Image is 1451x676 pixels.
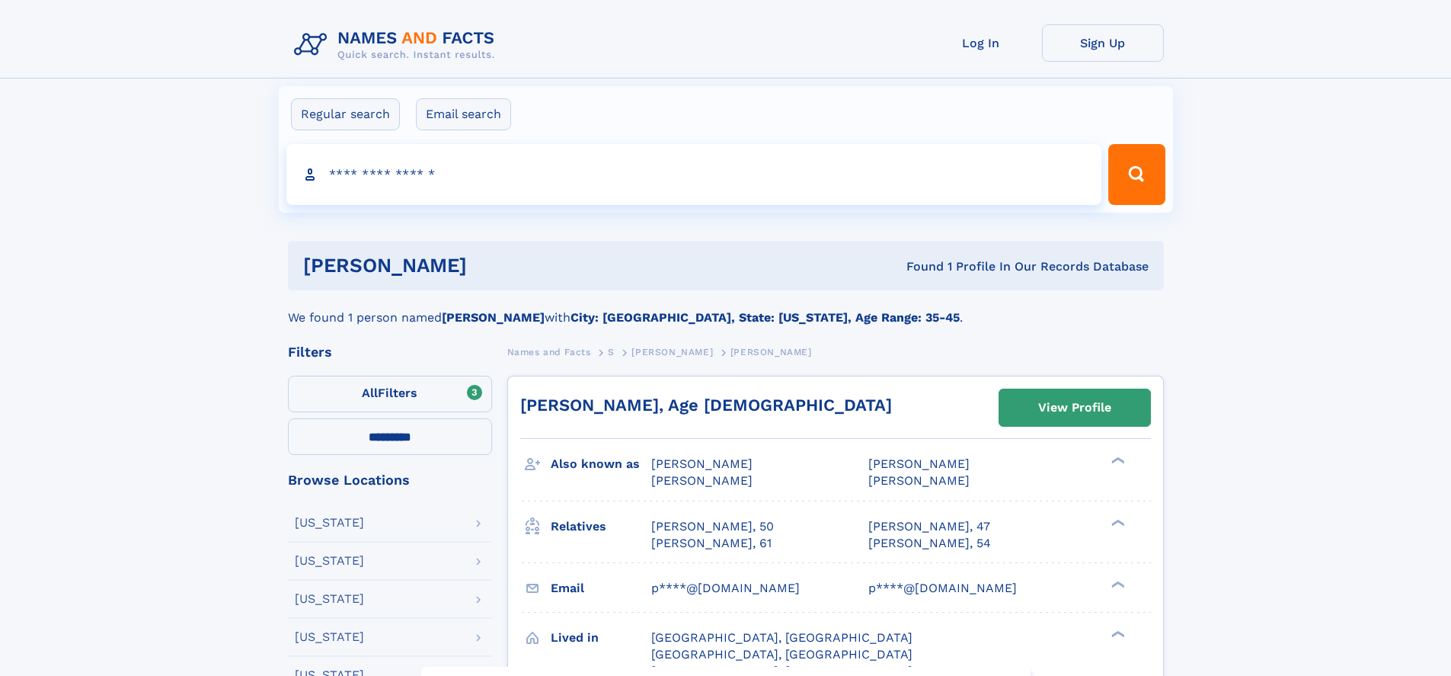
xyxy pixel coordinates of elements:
[551,625,651,651] h3: Lived in
[868,518,990,535] a: [PERSON_NAME], 47
[651,473,753,488] span: [PERSON_NAME]
[631,342,713,361] a: [PERSON_NAME]
[631,347,713,357] span: [PERSON_NAME]
[295,517,364,529] div: [US_STATE]
[730,347,812,357] span: [PERSON_NAME]
[570,310,960,325] b: City: [GEOGRAPHIC_DATA], State: [US_STATE], Age Range: 35-45
[291,98,400,130] label: Regular search
[608,342,615,361] a: S
[651,457,753,471] span: [PERSON_NAME]
[551,514,651,540] h3: Relatives
[651,630,912,645] span: [GEOGRAPHIC_DATA], [GEOGRAPHIC_DATA]
[868,535,991,552] a: [PERSON_NAME], 54
[295,593,364,605] div: [US_STATE]
[288,24,507,66] img: Logo Names and Facts
[303,256,687,275] h1: [PERSON_NAME]
[920,24,1042,62] a: Log In
[507,342,591,361] a: Names and Facts
[416,98,511,130] label: Email search
[651,647,912,662] span: [GEOGRAPHIC_DATA], [GEOGRAPHIC_DATA]
[288,290,1164,327] div: We found 1 person named with .
[288,345,492,359] div: Filters
[608,347,615,357] span: S
[295,631,364,643] div: [US_STATE]
[286,144,1102,205] input: search input
[651,535,772,552] a: [PERSON_NAME], 61
[651,518,774,535] a: [PERSON_NAME], 50
[1108,144,1165,205] button: Search Button
[520,396,892,415] a: [PERSON_NAME], Age [DEMOGRAPHIC_DATA]
[1107,517,1126,527] div: ❯
[1107,579,1126,589] div: ❯
[1107,629,1126,639] div: ❯
[868,473,970,488] span: [PERSON_NAME]
[442,310,545,325] b: [PERSON_NAME]
[1042,24,1164,62] a: Sign Up
[295,555,364,567] div: [US_STATE]
[1107,456,1126,466] div: ❯
[362,386,378,400] span: All
[868,457,970,471] span: [PERSON_NAME]
[1038,390,1111,425] div: View Profile
[551,451,651,477] h3: Also known as
[686,258,1149,275] div: Found 1 Profile In Our Records Database
[288,473,492,487] div: Browse Locations
[551,575,651,601] h3: Email
[288,376,492,412] label: Filters
[999,389,1150,426] a: View Profile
